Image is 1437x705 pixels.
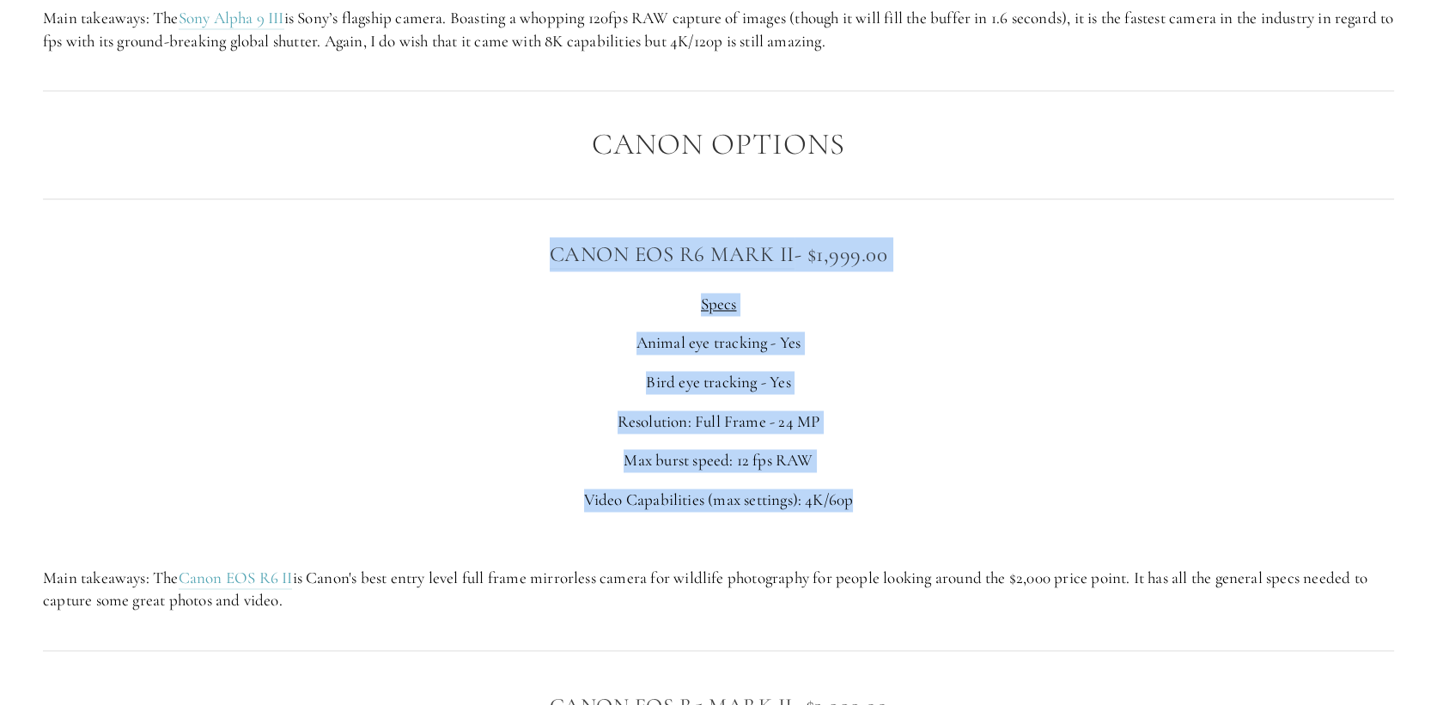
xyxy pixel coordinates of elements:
[179,568,293,589] a: Canon EOS R6 II
[43,371,1394,394] p: Bird eye tracking - Yes
[43,449,1394,472] p: Max burst speed: 12 fps RAW
[179,8,284,29] a: Sony Alpha 9 III
[43,567,1394,612] p: Main takeaways: The is Canon's best entry level full frame mirrorless camera for wildlife photogr...
[43,331,1394,355] p: Animal eye tracking - Yes
[550,241,795,269] a: Canon EOS R6 Mark II
[701,294,737,313] span: Specs
[43,7,1394,52] p: Main takeaways: The is Sony’s flagship camera. Boasting a whopping 120fps RAW capture of images (...
[43,237,1394,271] h3: - $1,999.00
[43,128,1394,161] h2: Canon Options
[43,489,1394,512] p: Video Capabilities (max settings): 4K/60p
[43,410,1394,434] p: Resolution: Full Frame - 24 MP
